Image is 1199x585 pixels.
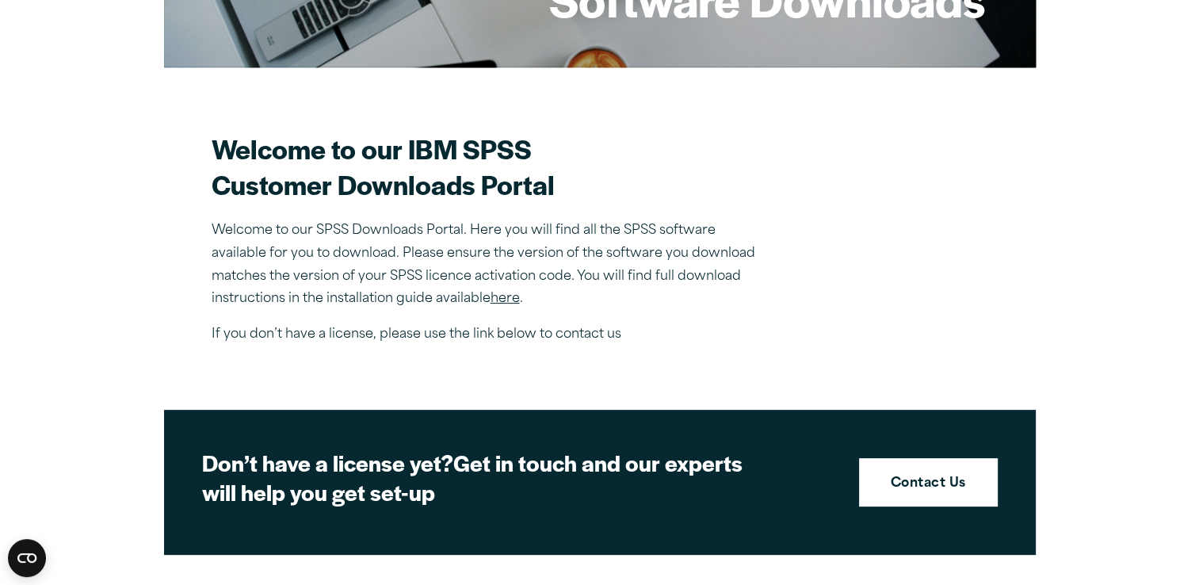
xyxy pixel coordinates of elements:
[891,474,966,495] strong: Contact Us
[202,448,757,507] h2: Get in touch and our experts will help you get set-up
[859,458,998,507] a: Contact Us
[212,220,766,311] p: Welcome to our SPSS Downloads Portal. Here you will find all the SPSS software available for you ...
[212,323,766,346] p: If you don’t have a license, please use the link below to contact us
[8,539,46,577] button: Open CMP widget
[212,131,766,202] h2: Welcome to our IBM SPSS Customer Downloads Portal
[491,292,520,305] a: here
[202,446,453,478] strong: Don’t have a license yet?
